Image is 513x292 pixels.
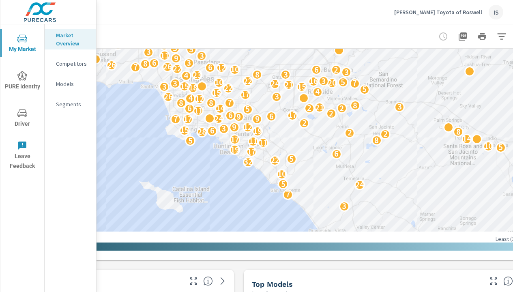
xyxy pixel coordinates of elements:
p: 4 [188,93,193,103]
p: 11 [249,136,258,146]
p: 8 [255,70,260,79]
p: 6 [208,62,212,72]
p: 19 [230,145,239,155]
p: 21 [284,80,293,90]
p: 6 [187,103,192,113]
p: 8 [179,98,183,108]
p: 5 [245,104,250,114]
p: 9 [255,114,260,124]
p: 4 [184,71,188,80]
p: 3 [283,70,288,79]
p: 3 [173,43,177,53]
p: 12 [195,94,204,104]
p: 3 [275,92,279,101]
p: Market Overview [56,31,90,47]
p: 2 [334,65,338,75]
p: 6 [334,149,339,159]
p: 11 [160,51,169,60]
p: 3 [321,76,326,86]
p: 2 [339,103,344,113]
p: 2 [329,109,333,118]
p: 24 [270,79,279,88]
p: 8 [353,101,357,110]
div: Segments [45,98,96,110]
p: 28 [197,127,206,137]
p: 17 [288,110,297,120]
p: 2 [302,118,307,128]
p: 15 [180,82,189,91]
p: 9 [236,112,241,122]
p: 7 [352,78,357,88]
p: 3 [187,58,191,68]
p: 7 [174,114,178,124]
div: Competitors [45,58,96,70]
p: 32 [244,157,253,167]
button: "Export Report to PDF" [455,28,471,45]
p: 18 [189,83,197,92]
p: 26 [163,62,172,71]
div: Market Overview [45,29,96,49]
p: 9 [232,122,236,132]
h5: Top Models [252,280,293,288]
span: PURE Identity [3,71,42,92]
p: 11 [259,138,268,148]
p: 10 [484,141,493,151]
button: Apply Filters [494,28,510,45]
p: 2 [348,128,352,137]
p: 20 [328,78,337,88]
p: 7 [133,62,138,72]
p: 5 [281,179,285,189]
p: 9 [174,54,178,63]
p: 24 [355,180,364,189]
p: 19 [253,126,262,136]
p: 3 [162,82,167,92]
p: 2 [383,129,388,139]
p: 15 [212,88,221,98]
p: 15 [180,125,189,135]
p: 22 [243,76,252,86]
p: 5 [188,136,193,146]
p: 3 [221,124,226,133]
div: IS [489,5,503,19]
p: 10 [277,169,286,179]
p: 10 [215,77,223,87]
p: 6 [314,65,319,75]
p: 24 [214,114,223,124]
p: 7 [228,98,232,107]
p: Competitors [56,60,90,68]
p: 8 [209,98,213,108]
p: [PERSON_NAME] Toyota of Roswell [394,9,482,16]
p: 11 [194,106,203,116]
p: 6 [210,126,215,135]
button: Print Report [474,28,490,45]
button: Make Fullscreen [187,275,200,288]
p: 7 [286,189,290,199]
p: 22 [224,83,233,93]
p: 3 [146,47,151,57]
p: 3 [397,102,402,112]
p: 5 [498,142,503,152]
p: 5 [362,84,367,94]
p: 12 [243,122,252,132]
p: 5 [189,45,193,54]
p: Segments [56,100,90,108]
span: My Market [3,34,42,54]
p: 22 [270,155,279,165]
span: Market Rank shows you how dealerships rank, in terms of sales, against other dealerships nationwi... [203,276,213,286]
p: 23 [193,70,202,80]
p: 10 [230,64,239,74]
p: 3 [173,79,177,88]
span: Driver [3,108,42,129]
p: 8 [116,40,120,50]
p: 17 [247,147,256,157]
p: 17 [183,114,192,124]
p: 21 [315,103,324,112]
a: See more details in report [216,275,229,288]
p: 4 [315,87,320,97]
div: Models [45,78,96,90]
p: 3 [342,201,346,211]
p: 16 [309,76,318,86]
p: 3 [344,67,349,77]
div: nav menu [0,24,44,174]
p: Models [56,80,90,88]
